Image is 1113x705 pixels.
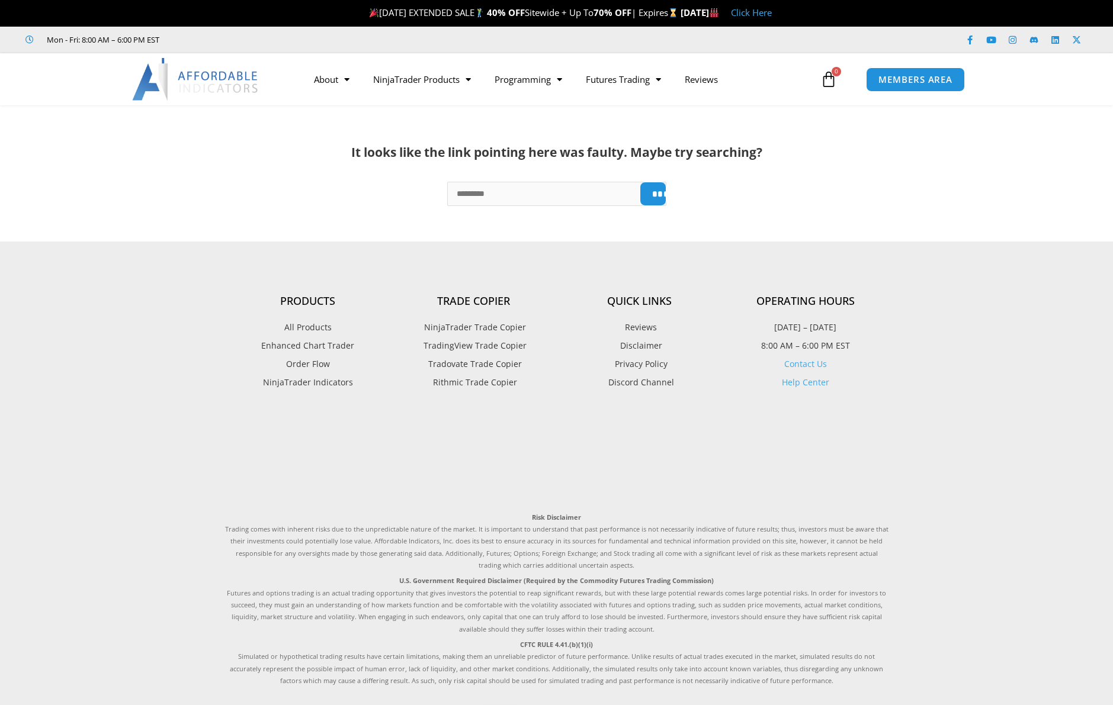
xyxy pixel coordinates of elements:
strong: CFTC RULE 4.41.(b)(1)(i) [520,640,593,649]
a: NinjaTrader Trade Copier [391,320,557,335]
a: NinjaTrader Indicators [225,375,391,390]
strong: [DATE] [681,7,719,18]
strong: Risk Disclaimer [532,513,581,521]
span: Privacy Policy [612,356,668,372]
a: Order Flow [225,356,391,372]
a: Help Center [782,376,829,388]
span: Order Flow [286,356,330,372]
span: Enhanced Chart Trader [261,338,354,353]
a: About [302,66,361,93]
a: NinjaTrader Products [361,66,483,93]
p: [DATE] – [DATE] [723,320,889,335]
span: [DATE] EXTENDED SALE Sitewide + Up To | Expires [367,7,681,18]
a: 0 [803,62,855,96]
img: 🏭 [710,8,719,17]
a: Futures Trading [574,66,673,93]
p: Simulated or hypothetical trading results have certain limitations, making them an unreliable pre... [225,639,889,687]
a: Privacy Policy [557,356,723,372]
h4: Products [225,295,391,308]
h4: Operating Hours [723,295,889,308]
span: Mon - Fri: 8:00 AM – 6:00 PM EST [44,33,159,47]
p: Trading comes with inherent risks due to the unpredictable nature of the market. It is important ... [225,511,889,572]
iframe: Customer reviews powered by Trustpilot [225,417,889,500]
img: ⌛ [669,8,678,17]
a: Discord Channel [557,375,723,390]
span: TradingView Trade Copier [421,338,527,353]
span: Rithmic Trade Copier [430,375,517,390]
img: 🎉 [370,8,379,17]
strong: 40% OFF [487,7,525,18]
span: NinjaTrader Indicators [263,375,353,390]
p: Futures and options trading is an actual trading opportunity that gives investors the potential t... [225,575,889,635]
p: 8:00 AM – 6:00 PM EST [723,338,889,353]
a: Programming [483,66,574,93]
a: Rithmic Trade Copier [391,375,557,390]
a: MEMBERS AREA [866,67,965,92]
h4: Quick Links [557,295,723,308]
a: Click Here [731,7,772,18]
strong: U.S. Government Required Disclaimer (Required by the Commodity Futures Trading Commission) [399,576,714,585]
a: Enhanced Chart Trader [225,338,391,353]
a: TradingView Trade Copier [391,338,557,353]
iframe: Customer reviews powered by Trustpilot [176,34,354,46]
a: Reviews [673,66,730,93]
a: Contact Us [784,358,827,369]
img: 🏌️‍♂️ [475,8,484,17]
strong: 70% OFF [594,7,631,18]
span: NinjaTrader Trade Copier [421,320,526,335]
span: Disclaimer [617,338,662,353]
img: LogoAI | Affordable Indicators – NinjaTrader [132,58,259,101]
a: Disclaimer [557,338,723,353]
span: MEMBERS AREA [878,75,952,84]
a: Reviews [557,320,723,335]
h4: Trade Copier [391,295,557,308]
span: Discord Channel [605,375,674,390]
a: Tradovate Trade Copier [391,356,557,372]
span: Tradovate Trade Copier [425,356,522,372]
span: Reviews [622,320,657,335]
span: 0 [832,67,841,76]
a: All Products [225,320,391,335]
span: All Products [284,320,332,335]
nav: Menu [302,66,817,93]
